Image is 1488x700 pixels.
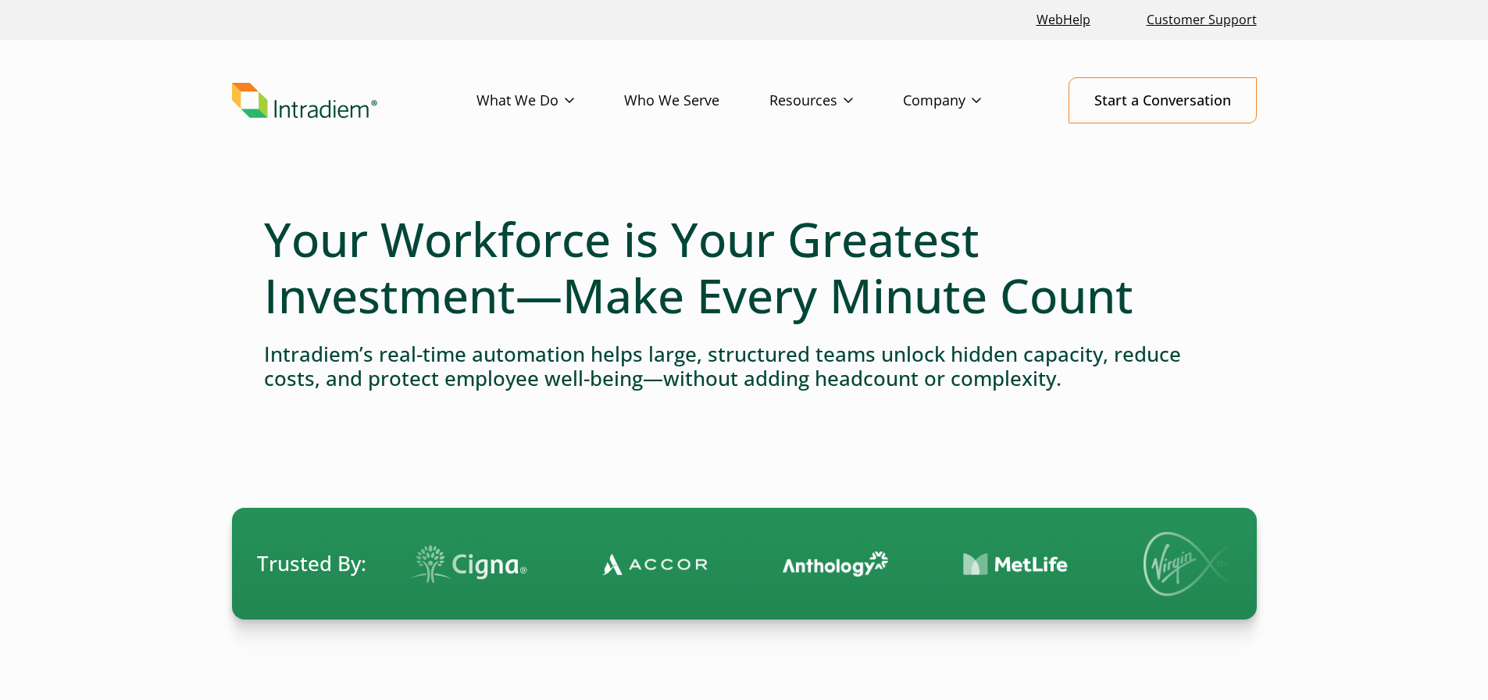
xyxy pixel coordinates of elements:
img: Contact Center Automation Accor Logo [593,552,698,576]
img: Virgin Media logo. [1134,532,1244,596]
h4: Intradiem’s real-time automation helps large, structured teams unlock hidden capacity, reduce cos... [264,342,1225,391]
a: Link to homepage of Intradiem [232,83,476,119]
img: Contact Center Automation MetLife Logo [954,552,1059,577]
a: Who We Serve [624,78,769,123]
img: Intradiem [232,83,377,119]
a: Company [903,78,1031,123]
a: What We Do [476,78,624,123]
a: Link opens in a new window [1030,3,1097,37]
span: Trusted By: [257,549,366,578]
h1: Your Workforce is Your Greatest Investment—Make Every Minute Count [264,211,1225,323]
a: Customer Support [1140,3,1263,37]
a: Start a Conversation [1069,77,1257,123]
a: Resources [769,78,903,123]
